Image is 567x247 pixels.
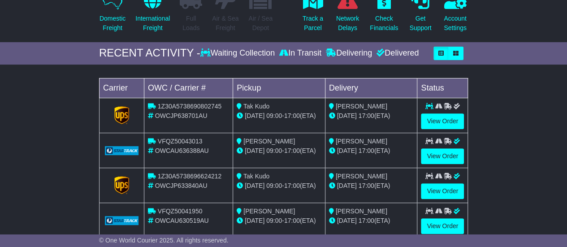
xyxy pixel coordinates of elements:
[233,78,325,98] td: Pickup
[324,48,374,58] div: Delivering
[158,138,203,145] span: VFQZ50043013
[336,173,387,180] span: [PERSON_NAME]
[245,217,264,224] span: [DATE]
[100,14,126,33] p: Domestic Freight
[329,181,414,191] div: (ETA)
[158,103,221,110] span: 1Z30A5738690802745
[421,113,464,129] a: View Order
[359,147,374,154] span: 17:00
[284,182,300,189] span: 17:00
[303,14,323,33] p: Track a Parcel
[158,173,221,180] span: 1Z30A5738696624212
[444,14,467,33] p: Account Settings
[284,217,300,224] span: 17:00
[243,138,295,145] span: [PERSON_NAME]
[409,14,431,33] p: Get Support
[337,147,357,154] span: [DATE]
[99,237,229,244] span: © One World Courier 2025. All rights reserved.
[374,48,419,58] div: Delivered
[266,147,282,154] span: 09:00
[336,208,387,215] span: [PERSON_NAME]
[329,111,414,121] div: (ETA)
[144,78,233,98] td: OWC / Carrier #
[237,111,321,121] div: - (ETA)
[155,112,208,119] span: OWCJP638701AU
[99,78,144,98] td: Carrier
[155,147,209,154] span: OWCAU636388AU
[200,48,277,58] div: Waiting Collection
[336,138,387,145] span: [PERSON_NAME]
[105,146,139,155] img: GetCarrierServiceLogo
[266,112,282,119] span: 09:00
[329,216,414,225] div: (ETA)
[329,146,414,156] div: (ETA)
[245,182,264,189] span: [DATE]
[105,216,139,225] img: GetCarrierServiceLogo
[212,14,238,33] p: Air & Sea Freight
[237,181,321,191] div: - (ETA)
[266,182,282,189] span: 09:00
[243,173,269,180] span: Tak Kudo
[245,147,264,154] span: [DATE]
[99,47,200,60] div: RECENT ACTIVITY -
[155,217,209,224] span: OWCAU630519AU
[135,14,170,33] p: International Freight
[417,78,468,98] td: Status
[325,78,417,98] td: Delivery
[284,147,300,154] span: 17:00
[114,176,130,194] img: GetCarrierServiceLogo
[336,14,359,33] p: Network Delays
[277,48,324,58] div: In Transit
[359,182,374,189] span: 17:00
[237,146,321,156] div: - (ETA)
[336,103,387,110] span: [PERSON_NAME]
[243,103,269,110] span: Tak Kudo
[245,112,264,119] span: [DATE]
[284,112,300,119] span: 17:00
[359,217,374,224] span: 17:00
[248,14,273,33] p: Air / Sea Depot
[421,148,464,164] a: View Order
[359,112,374,119] span: 17:00
[337,112,357,119] span: [DATE]
[421,218,464,234] a: View Order
[155,182,208,189] span: OWCJP633840AU
[266,217,282,224] span: 09:00
[370,14,398,33] p: Check Financials
[337,182,357,189] span: [DATE]
[243,208,295,215] span: [PERSON_NAME]
[180,14,202,33] p: Full Loads
[237,216,321,225] div: - (ETA)
[421,183,464,199] a: View Order
[337,217,357,224] span: [DATE]
[158,208,203,215] span: VFQZ50041950
[114,106,130,124] img: GetCarrierServiceLogo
